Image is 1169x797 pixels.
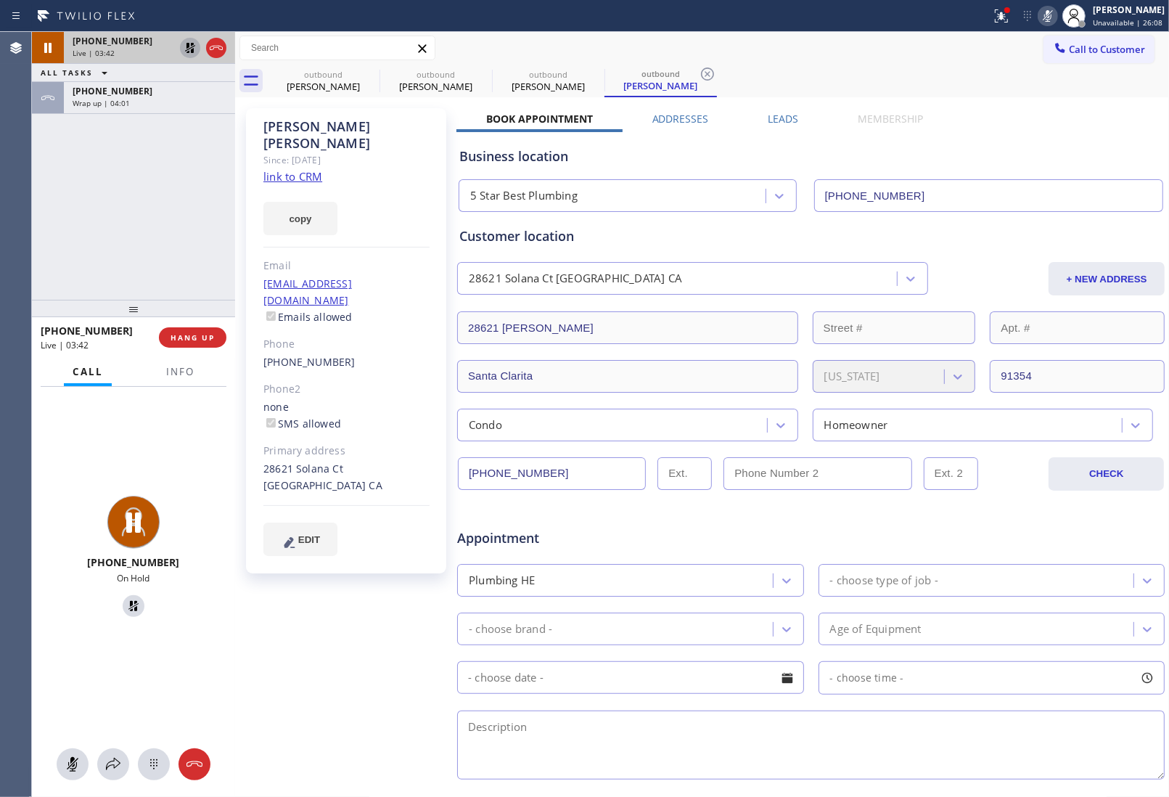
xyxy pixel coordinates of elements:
button: Unhold Customer [123,595,144,617]
button: ALL TASKS [32,64,122,81]
label: Leads [768,112,798,126]
a: [PHONE_NUMBER] [263,355,356,369]
button: Open dialpad [138,748,170,780]
span: Unavailable | 26:08 [1093,17,1162,28]
label: Addresses [652,112,709,126]
span: Call to Customer [1069,43,1145,56]
button: Hang up [179,748,210,780]
div: Customer location [459,226,1162,246]
div: 5 Star Best Plumbing [470,188,578,205]
div: Condo [469,417,502,433]
input: - choose date - [457,661,804,694]
input: Search [240,36,435,60]
span: - choose time - [830,671,904,684]
input: Ext. [657,457,712,490]
input: Street # [813,311,976,344]
button: CHECK [1049,457,1164,491]
div: outbound [381,69,491,80]
input: Address [457,311,798,344]
div: - choose type of job - [830,572,938,589]
div: 28621 Solana Ct [GEOGRAPHIC_DATA] CA [263,461,430,494]
div: [PERSON_NAME] [PERSON_NAME] [263,118,430,152]
label: Book Appointment [486,112,593,126]
div: Phone2 [263,381,430,398]
div: none [263,399,430,433]
button: HANG UP [159,327,226,348]
input: Phone Number [458,457,646,490]
button: Call [64,358,112,386]
div: Phone [263,336,430,353]
span: [PHONE_NUMBER] [73,35,152,47]
input: Ext. 2 [924,457,978,490]
div: outbound [493,69,603,80]
div: Homeowner [824,417,888,433]
div: outbound [268,69,378,80]
span: EDIT [298,534,320,545]
label: Emails allowed [263,310,353,324]
button: Mute [1038,6,1058,26]
span: [PHONE_NUMBER] [73,85,152,97]
input: City [457,360,798,393]
button: Call to Customer [1043,36,1154,63]
span: [PHONE_NUMBER] [41,324,133,338]
button: Mute [57,748,89,780]
span: Call [73,365,103,378]
span: Wrap up | 04:01 [73,98,130,108]
span: Live | 03:42 [73,48,115,58]
input: ZIP [990,360,1165,393]
span: ALL TASKS [41,68,93,78]
div: [PERSON_NAME] [381,80,491,93]
div: [PERSON_NAME] [1093,4,1165,16]
div: [PERSON_NAME] [493,80,603,93]
button: Info [157,358,203,386]
label: SMS allowed [263,417,341,430]
div: Jesse Verette [381,65,491,97]
input: SMS allowed [266,418,276,428]
div: outbound [606,68,715,79]
div: 28621 Solana Ct [GEOGRAPHIC_DATA] CA [469,271,682,287]
button: copy [263,202,337,235]
span: On Hold [118,572,150,584]
div: [PERSON_NAME] [268,80,378,93]
div: Email [263,258,430,274]
a: [EMAIL_ADDRESS][DOMAIN_NAME] [263,277,352,307]
div: Business location [459,147,1162,166]
input: Phone Number [814,179,1164,212]
div: Jesse Verette [606,65,715,96]
input: Phone Number 2 [723,457,911,490]
div: Age of Equipment [830,621,922,637]
div: - choose brand - [469,621,552,637]
input: Apt. # [990,311,1165,344]
div: [PERSON_NAME] [606,79,715,92]
a: link to CRM [263,169,322,184]
div: Jesse Verette [493,65,603,97]
span: Info [166,365,194,378]
div: Primary address [263,443,430,459]
div: Since: [DATE] [263,152,430,168]
span: Appointment [457,528,691,548]
span: Live | 03:42 [41,339,89,351]
button: EDIT [263,523,337,556]
div: Plumbing HE [469,572,535,589]
span: HANG UP [171,332,215,343]
span: [PHONE_NUMBER] [88,555,180,569]
div: Jesse Verette [268,65,378,97]
button: Open directory [97,748,129,780]
button: + NEW ADDRESS [1049,262,1165,295]
button: Unhold Customer [180,38,200,58]
button: Hang up [206,38,226,58]
label: Membership [858,112,923,126]
input: Emails allowed [266,311,276,321]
